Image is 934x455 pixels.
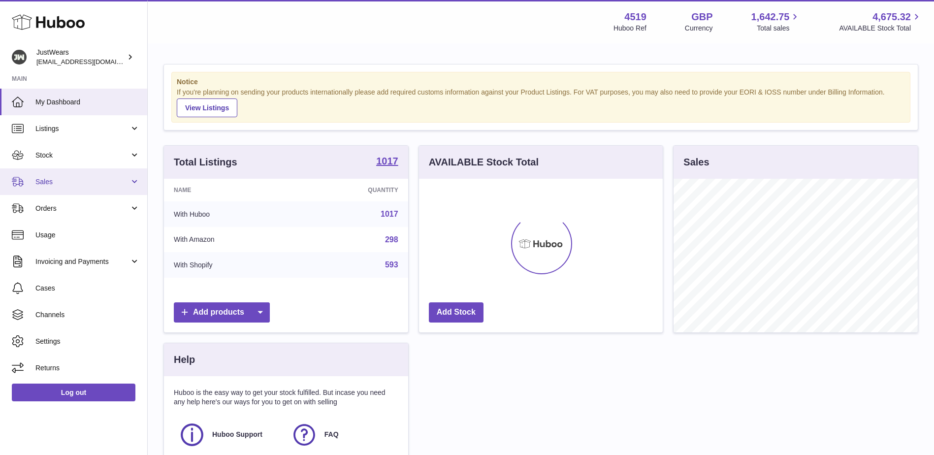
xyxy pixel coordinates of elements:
[36,48,125,66] div: JustWears
[12,50,27,65] img: internalAdmin-4519@internal.huboo.com
[376,156,398,166] strong: 1017
[757,24,801,33] span: Total sales
[35,284,140,293] span: Cases
[35,310,140,320] span: Channels
[297,179,408,201] th: Quantity
[164,201,297,227] td: With Huboo
[624,10,646,24] strong: 4519
[381,210,398,218] a: 1017
[12,384,135,401] a: Log out
[164,227,297,253] td: With Amazon
[839,10,922,33] a: 4,675.32 AVAILABLE Stock Total
[872,10,911,24] span: 4,675.32
[164,252,297,278] td: With Shopify
[35,363,140,373] span: Returns
[174,302,270,323] a: Add products
[385,260,398,269] a: 593
[35,124,129,133] span: Listings
[35,230,140,240] span: Usage
[35,97,140,107] span: My Dashboard
[613,24,646,33] div: Huboo Ref
[179,422,281,448] a: Huboo Support
[683,156,709,169] h3: Sales
[174,156,237,169] h3: Total Listings
[35,204,129,213] span: Orders
[291,422,393,448] a: FAQ
[429,302,483,323] a: Add Stock
[691,10,712,24] strong: GBP
[177,77,905,87] strong: Notice
[376,156,398,168] a: 1017
[174,353,195,366] h3: Help
[751,10,790,24] span: 1,642.75
[324,430,339,439] span: FAQ
[174,388,398,407] p: Huboo is the easy way to get your stock fulfilled. But incase you need any help here's our ways f...
[35,177,129,187] span: Sales
[164,179,297,201] th: Name
[35,257,129,266] span: Invoicing and Payments
[429,156,539,169] h3: AVAILABLE Stock Total
[839,24,922,33] span: AVAILABLE Stock Total
[751,10,801,33] a: 1,642.75 Total sales
[35,337,140,346] span: Settings
[385,235,398,244] a: 298
[36,58,145,65] span: [EMAIL_ADDRESS][DOMAIN_NAME]
[35,151,129,160] span: Stock
[177,88,905,117] div: If you're planning on sending your products internationally please add required customs informati...
[685,24,713,33] div: Currency
[212,430,262,439] span: Huboo Support
[177,98,237,117] a: View Listings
